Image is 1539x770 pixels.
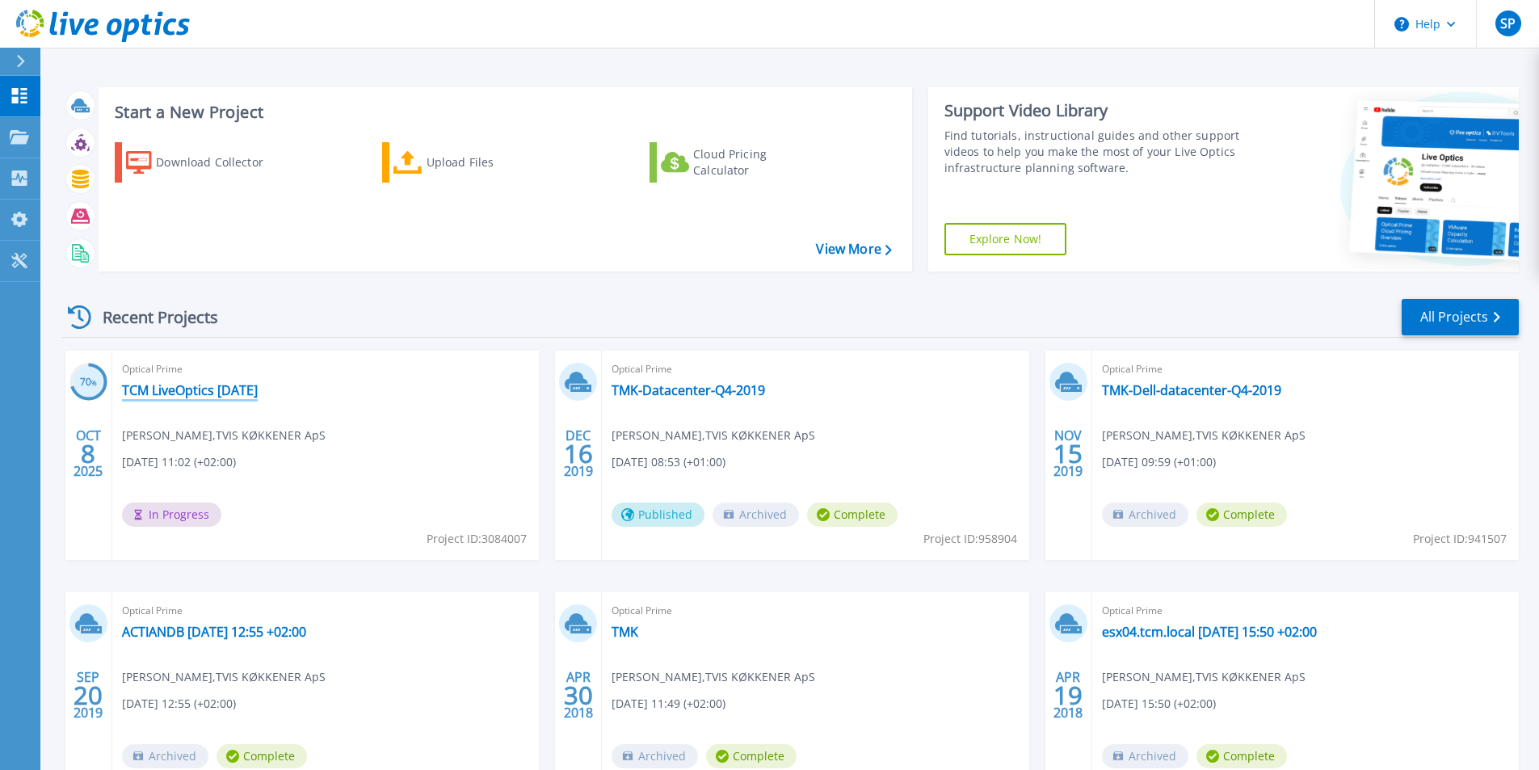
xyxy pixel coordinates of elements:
div: Support Video Library [944,100,1246,121]
div: Download Collector [156,146,285,179]
a: ACTIANDB [DATE] 12:55 +02:00 [122,624,306,640]
span: [DATE] 08:53 (+01:00) [612,453,725,471]
span: % [91,378,97,387]
span: [DATE] 11:02 (+02:00) [122,453,236,471]
span: 15 [1053,447,1083,461]
span: Archived [1102,503,1188,527]
span: [PERSON_NAME] , TVIS KØKKENER ApS [612,668,815,686]
a: esx04.tcm.local [DATE] 15:50 +02:00 [1102,624,1317,640]
div: Cloud Pricing Calculator [693,146,822,179]
span: 19 [1053,688,1083,702]
div: Recent Projects [62,297,240,337]
span: 20 [74,688,103,702]
span: Archived [122,744,208,768]
span: Complete [706,744,797,768]
span: Optical Prime [612,602,1019,620]
h3: 70 [69,373,107,392]
a: Upload Files [382,142,562,183]
span: Archived [713,503,799,527]
span: [DATE] 11:49 (+02:00) [612,695,725,713]
span: 30 [564,688,593,702]
a: Explore Now! [944,223,1067,255]
span: Project ID: 3084007 [427,530,527,548]
span: [DATE] 15:50 (+02:00) [1102,695,1216,713]
span: 8 [81,447,95,461]
a: All Projects [1402,299,1519,335]
div: APR 2018 [563,666,594,725]
span: SP [1500,17,1516,30]
span: Complete [807,503,898,527]
span: Complete [1196,744,1287,768]
div: NOV 2019 [1053,424,1083,483]
span: Optical Prime [1102,602,1509,620]
a: TCM LiveOptics [DATE] [122,382,258,398]
a: Download Collector [115,142,295,183]
a: TMK-Datacenter-Q4-2019 [612,382,765,398]
div: SEP 2019 [73,666,103,725]
div: Upload Files [427,146,556,179]
span: Complete [1196,503,1287,527]
span: [PERSON_NAME] , TVIS KØKKENER ApS [1102,427,1306,444]
span: Optical Prime [122,360,529,378]
span: Optical Prime [122,602,529,620]
span: In Progress [122,503,221,527]
span: Archived [612,744,698,768]
span: Complete [217,744,307,768]
div: DEC 2019 [563,424,594,483]
span: Optical Prime [1102,360,1509,378]
a: TMK-Dell-datacenter-Q4-2019 [1102,382,1281,398]
span: [DATE] 09:59 (+01:00) [1102,453,1216,471]
div: Find tutorials, instructional guides and other support videos to help you make the most of your L... [944,128,1246,176]
span: Optical Prime [612,360,1019,378]
span: [PERSON_NAME] , TVIS KØKKENER ApS [122,427,326,444]
div: APR 2018 [1053,666,1083,725]
a: View More [816,242,891,257]
div: OCT 2025 [73,424,103,483]
span: 16 [564,447,593,461]
a: Cloud Pricing Calculator [650,142,830,183]
span: [PERSON_NAME] , TVIS KØKKENER ApS [1102,668,1306,686]
span: Published [612,503,704,527]
span: Archived [1102,744,1188,768]
span: Project ID: 958904 [923,530,1017,548]
span: [PERSON_NAME] , TVIS KØKKENER ApS [612,427,815,444]
span: [PERSON_NAME] , TVIS KØKKENER ApS [122,668,326,686]
span: [DATE] 12:55 (+02:00) [122,695,236,713]
h3: Start a New Project [115,103,891,121]
span: Project ID: 941507 [1413,530,1507,548]
a: TMK [612,624,638,640]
